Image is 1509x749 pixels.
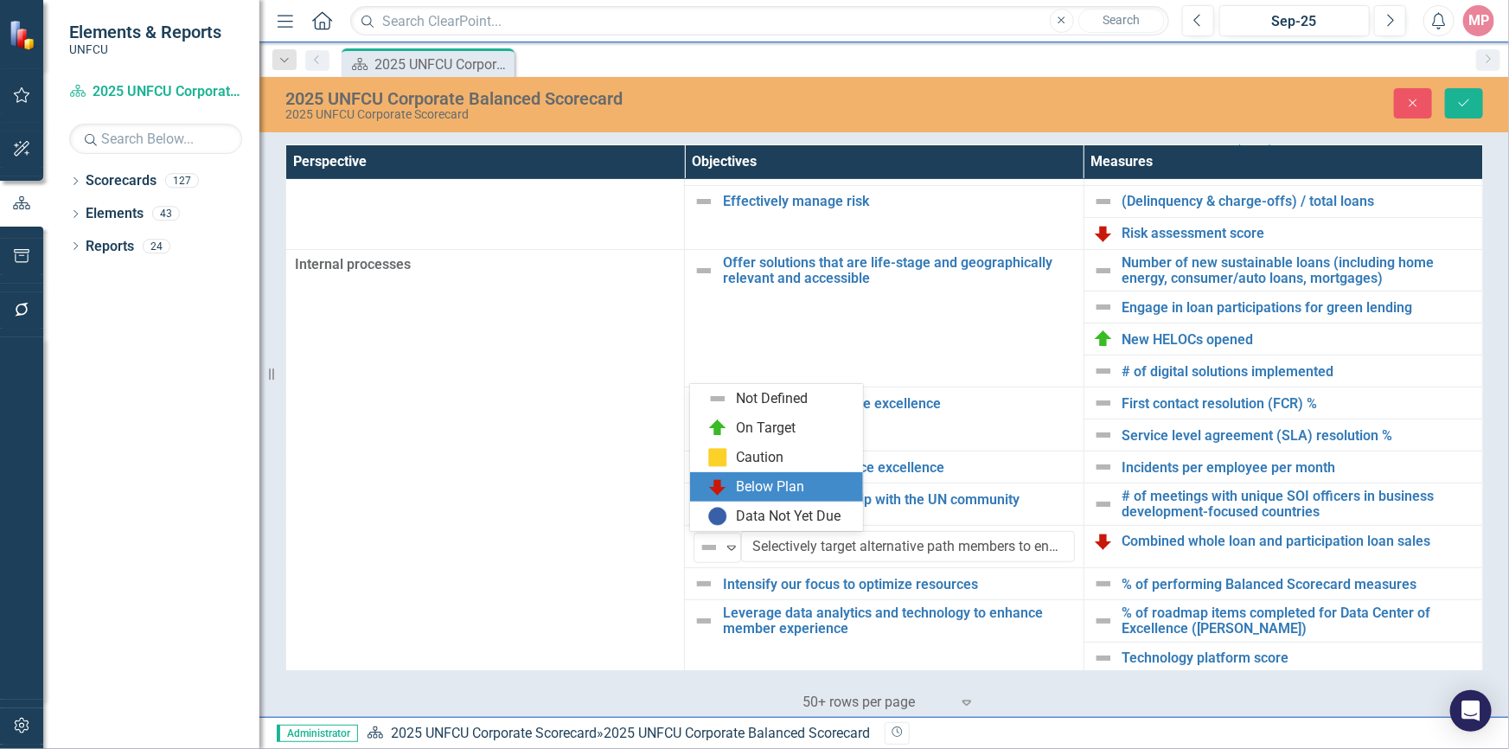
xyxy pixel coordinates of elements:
[277,725,358,742] span: Administrator
[1122,489,1474,519] a: # of meetings with unique SOI officers in business development-focused countries
[707,477,728,497] img: Below Plan
[1122,332,1474,348] a: New HELOCs opened
[1093,260,1114,281] img: Not Defined
[1093,223,1114,244] img: Below Plan
[694,573,714,594] img: Not Defined
[1093,494,1114,515] img: Not Defined
[737,419,796,439] div: On Target
[69,82,242,102] a: 2025 UNFCU Corporate Scorecard
[1093,425,1114,445] img: Not Defined
[707,506,728,527] img: Data Not Yet Due
[1093,329,1114,349] img: On Target
[1450,690,1492,732] div: Open Intercom Messenger
[391,725,597,741] a: 2025 UNFCU Corporate Scorecard
[1093,457,1114,477] img: Not Defined
[707,418,728,439] img: On Target
[1122,650,1474,666] a: Technology platform score
[694,191,714,212] img: Not Defined
[723,194,1074,209] a: Effectively manage risk
[1122,534,1474,549] a: Combined whole loan and participation loan sales
[707,447,728,468] img: Caution
[86,204,144,224] a: Elements
[374,54,510,75] div: 2025 UNFCU Corporate Balanced Scorecard
[1093,297,1114,317] img: Not Defined
[737,477,805,497] div: Below Plan
[1093,648,1114,669] img: Not Defined
[1093,393,1114,413] img: Not Defined
[1122,194,1474,209] a: (Delinquency & charge-offs) / total loans
[604,725,870,741] div: 2025 UNFCU Corporate Balanced Scorecard
[350,6,1168,36] input: Search ClearPoint...
[737,507,841,527] div: Data Not Yet Due
[1122,428,1474,444] a: Service level agreement (SLA) resolution %
[9,19,39,49] img: ClearPoint Strategy
[86,171,157,191] a: Scorecards
[1122,364,1474,380] a: # of digital solutions implemented
[69,124,242,154] input: Search Below...
[723,605,1074,636] a: Leverage data analytics and technology to enhance member experience
[694,260,714,281] img: Not Defined
[1078,9,1165,33] button: Search
[723,460,1074,476] a: Improve internal service excellence
[152,207,180,221] div: 43
[1093,361,1114,381] img: Not Defined
[1093,611,1114,631] img: Not Defined
[86,237,134,257] a: Reports
[1093,531,1114,552] img: Below Plan
[1122,396,1474,412] a: First contact resolution (FCR) %
[723,396,1074,412] a: Ensure member service excellence
[723,577,1074,592] a: Intensify our focus to optimize resources
[1225,11,1365,32] div: Sep-25
[741,531,1074,563] input: Name
[1122,577,1474,592] a: % of performing Balanced Scorecard measures
[1219,5,1371,36] button: Sep-25
[1093,573,1114,594] img: Not Defined
[694,611,714,631] img: Not Defined
[707,388,728,409] img: Not Defined
[1122,300,1474,316] a: Engage in loan participations for green lending
[723,492,1074,508] a: Deepen our relationship with the UN community
[69,22,221,42] span: Elements & Reports
[143,239,170,253] div: 24
[1103,13,1140,27] span: Search
[723,255,1074,285] a: Offer solutions that are life-stage and geographically relevant and accessible
[1122,460,1474,476] a: Incidents per employee per month
[295,255,675,275] span: Internal processes
[1463,5,1494,36] button: MP
[1122,255,1474,285] a: Number of new sustainable loans (including home energy, consumer/auto loans, mortgages)
[285,89,954,108] div: 2025 UNFCU Corporate Balanced Scorecard
[737,448,784,468] div: Caution
[165,174,199,189] div: 127
[699,537,719,558] img: Not Defined
[737,389,809,409] div: Not Defined
[367,724,872,744] div: »
[1122,226,1474,241] a: Risk assessment score
[285,108,954,121] div: 2025 UNFCU Corporate Scorecard
[1122,605,1474,636] a: % of roadmap items completed for Data Center of Excellence ([PERSON_NAME])
[69,42,221,56] small: UNFCU
[1093,191,1114,212] img: Not Defined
